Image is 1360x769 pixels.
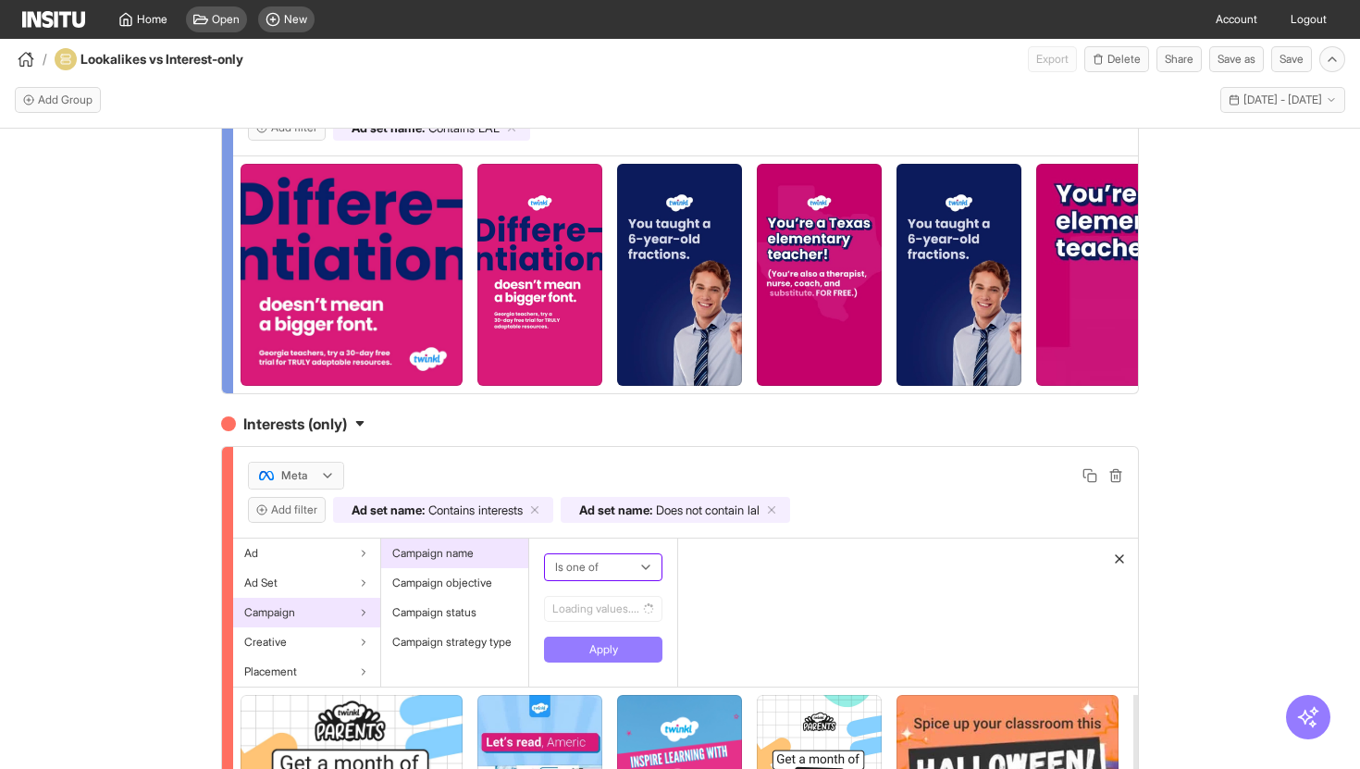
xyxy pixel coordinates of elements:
[22,11,85,28] img: Logo
[1084,46,1149,72] button: Delete
[544,637,662,663] button: Apply
[221,413,1139,435] h4: Interests (only)
[212,12,240,27] span: Open
[579,502,652,517] span: Ad set name :
[392,576,492,590] span: Campaign objective
[137,12,167,27] span: Home
[656,502,744,517] span: Does not contain
[284,12,307,27] span: New
[80,50,293,68] h4: Lookalikes vs Interest-only
[241,164,463,386] img: wtpvvhxo2xbfvdwyrrks
[478,502,523,517] span: interests
[748,502,760,517] span: lal
[561,497,790,523] div: Ad set name:Does not containlal
[244,605,295,620] span: Campaign
[43,50,47,68] span: /
[392,605,476,620] span: Campaign status
[244,635,287,650] span: Creative
[392,635,512,650] span: Campaign strategy type
[1220,87,1345,113] button: [DATE] - [DATE]
[333,497,553,523] div: Ad set name:Containsinterests
[352,502,425,517] span: Ad set name :
[1271,46,1312,72] button: Save
[1028,46,1077,72] button: Export
[15,48,47,70] button: /
[244,664,297,679] span: Placement
[248,497,326,523] button: Add filter
[428,502,475,517] span: Contains
[55,48,293,70] div: Lookalikes vs Interest-only
[1156,46,1202,72] button: Share
[1028,46,1077,72] span: Can currently only export from Insights reports.
[477,164,602,386] img: x1nfjrffbmi4skje6lpb
[15,87,101,113] button: Add Group
[392,546,474,561] span: Campaign name
[544,596,662,622] span: You cannot perform this action
[544,596,662,622] button: Loading values....
[1209,46,1264,72] button: Save as
[244,576,278,590] span: Ad Set
[244,546,258,561] span: Ad
[1243,93,1322,107] span: [DATE] - [DATE]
